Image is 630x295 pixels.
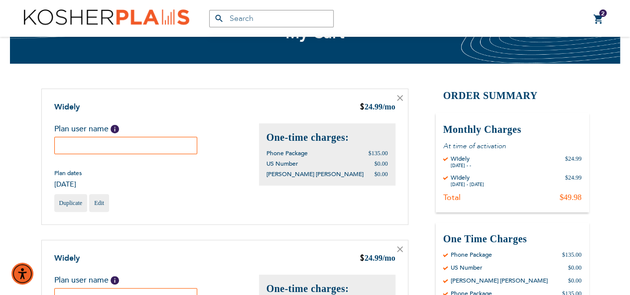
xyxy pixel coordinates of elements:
[54,169,82,177] span: Plan dates
[54,123,109,134] span: Plan user name
[375,171,388,178] span: $0.00
[451,182,484,188] div: [DATE] - [DATE]
[59,199,83,206] span: Duplicate
[54,194,88,212] a: Duplicate
[451,251,492,259] div: Phone Package
[369,150,388,157] span: $135.00
[24,9,189,28] img: Kosher Plans
[443,193,461,202] div: Total
[266,160,298,168] span: US Number
[451,155,471,163] div: Widely
[360,253,365,265] span: $
[593,13,604,25] a: 2
[560,193,582,202] div: $49.98
[209,10,334,27] input: Search
[382,102,395,111] span: /mo
[54,275,109,286] span: Plan user name
[451,277,548,285] div: [PERSON_NAME] [PERSON_NAME]
[375,160,388,167] span: $0.00
[111,276,119,285] span: Help
[54,253,80,264] a: Widely
[266,170,364,178] span: [PERSON_NAME] [PERSON_NAME]
[360,253,395,265] div: 24.99
[565,174,582,188] div: $24.99
[451,264,482,272] div: US Number
[360,101,395,113] div: 24.99
[54,180,82,189] span: [DATE]
[451,163,471,169] div: [DATE] - -
[443,123,582,136] h3: Monthly Charges
[562,251,582,259] div: $135.00
[568,277,582,285] div: $0.00
[89,194,109,212] a: Edit
[443,141,582,151] p: At time of activation
[382,254,395,262] span: /mo
[11,263,33,285] div: Accessibility Menu
[443,232,582,246] h3: One Time Charges
[111,125,119,133] span: Help
[451,174,484,182] div: Widely
[266,131,388,144] h2: One-time charges:
[360,102,365,113] span: $
[565,155,582,169] div: $24.99
[54,101,80,112] a: Widely
[94,199,104,206] span: Edit
[436,89,589,103] h2: Order Summary
[266,149,308,157] span: Phone Package
[568,264,582,272] div: $0.00
[601,9,605,17] span: 2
